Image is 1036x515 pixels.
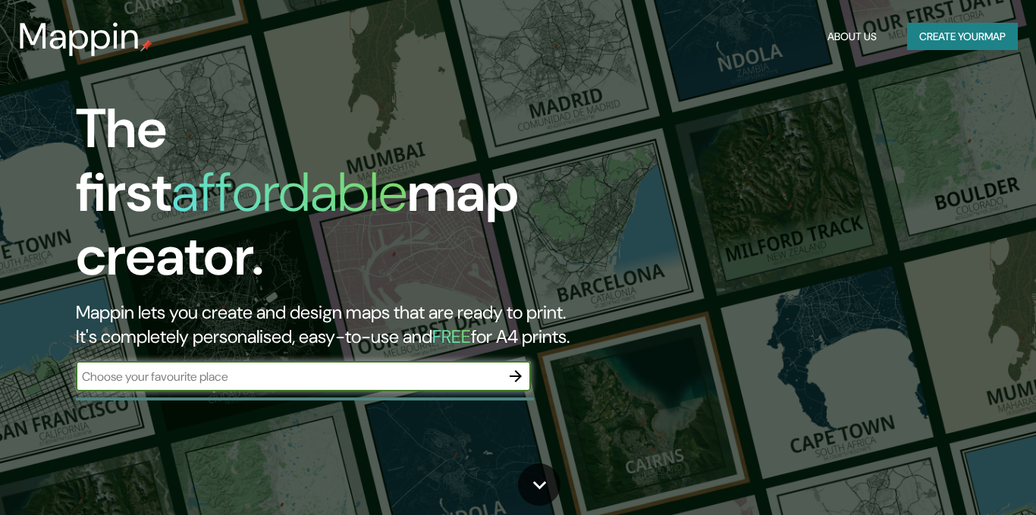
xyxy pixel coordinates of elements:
h2: Mappin lets you create and design maps that are ready to print. It's completely personalised, eas... [76,300,594,349]
input: Choose your favourite place [76,368,501,385]
h5: FREE [432,325,471,348]
button: Create yourmap [907,23,1018,51]
h1: affordable [171,157,407,228]
h3: Mappin [18,15,140,58]
button: About Us [821,23,883,51]
img: mappin-pin [140,39,152,52]
h1: The first map creator. [76,97,594,300]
